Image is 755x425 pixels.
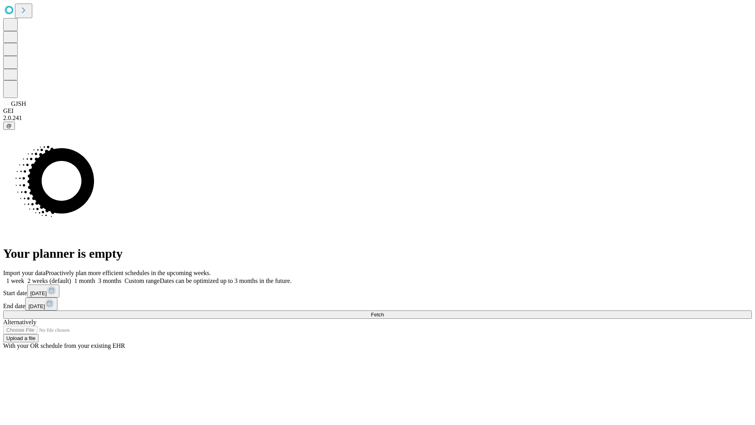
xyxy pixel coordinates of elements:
span: 1 month [74,277,95,284]
span: Custom range [125,277,160,284]
button: [DATE] [27,285,59,297]
button: Upload a file [3,334,39,342]
span: [DATE] [30,290,47,296]
span: [DATE] [28,303,45,309]
span: Dates can be optimized up to 3 months in the future. [160,277,291,284]
span: Import your data [3,270,46,276]
div: 2.0.241 [3,115,752,122]
span: Alternatively [3,319,36,325]
span: 3 months [98,277,122,284]
span: 2 weeks (default) [28,277,71,284]
h1: Your planner is empty [3,246,752,261]
button: @ [3,122,15,130]
span: GJSH [11,100,26,107]
div: End date [3,297,752,310]
div: GEI [3,107,752,115]
span: Proactively plan more efficient schedules in the upcoming weeks. [46,270,211,276]
span: @ [6,123,12,129]
button: Fetch [3,310,752,319]
span: With your OR schedule from your existing EHR [3,342,125,349]
span: 1 week [6,277,24,284]
span: Fetch [371,312,384,318]
div: Start date [3,285,752,297]
button: [DATE] [25,297,57,310]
